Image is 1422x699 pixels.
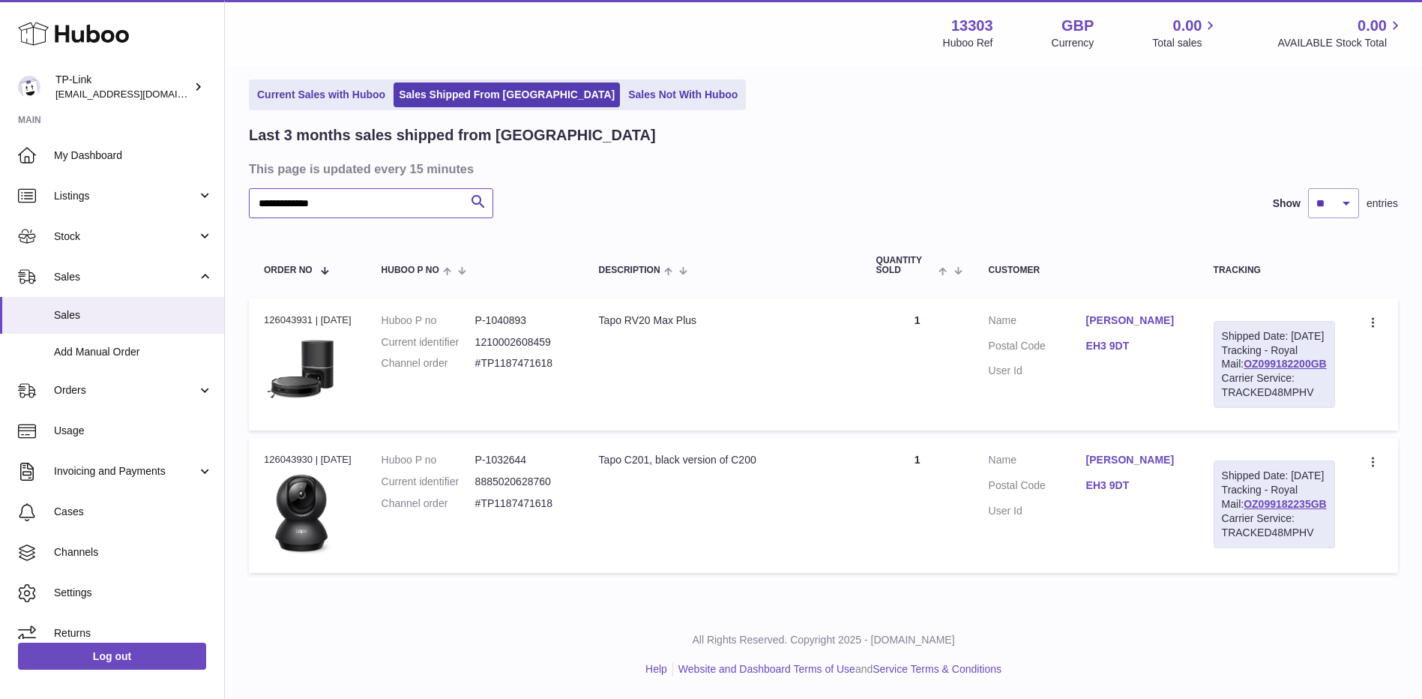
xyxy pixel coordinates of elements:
[54,345,213,359] span: Add Manual Order
[264,453,352,466] div: 126043930 | [DATE]
[943,36,993,50] div: Huboo Ref
[18,76,40,98] img: gaby.chen@tp-link.com
[599,265,660,275] span: Description
[599,313,846,328] div: Tapo RV20 Max Plus
[989,478,1086,496] dt: Postal Code
[1152,16,1219,50] a: 0.00 Total sales
[989,265,1184,275] div: Customer
[394,82,620,107] a: Sales Shipped From [GEOGRAPHIC_DATA]
[989,364,1086,378] dt: User Id
[475,335,569,349] dd: 1210002608459
[1358,16,1387,36] span: 0.00
[264,313,352,327] div: 126043931 | [DATE]
[475,313,569,328] dd: P-1040893
[54,308,213,322] span: Sales
[54,464,197,478] span: Invoicing and Payments
[951,16,993,36] strong: 13303
[1222,329,1327,343] div: Shipped Date: [DATE]
[673,662,1001,676] li: and
[1222,371,1327,400] div: Carrier Service: TRACKED48MPHV
[1086,453,1184,467] a: [PERSON_NAME]
[382,335,475,349] dt: Current identifier
[861,438,974,573] td: 1
[599,453,846,467] div: Tapo C201, black version of C200
[54,148,213,163] span: My Dashboard
[55,88,220,100] span: [EMAIL_ADDRESS][DOMAIN_NAME]
[475,356,569,370] dd: #TP1187471618
[237,633,1410,647] p: All Rights Reserved. Copyright 2025 - [DOMAIN_NAME]
[645,663,667,675] a: Help
[1086,478,1184,493] a: EH3 9DT
[678,663,855,675] a: Website and Dashboard Terms of Use
[873,663,1001,675] a: Service Terms & Conditions
[1214,460,1335,547] div: Tracking - Royal Mail:
[54,229,197,244] span: Stock
[1061,16,1094,36] strong: GBP
[1173,16,1202,36] span: 0.00
[382,475,475,489] dt: Current identifier
[1086,313,1184,328] a: [PERSON_NAME]
[264,472,339,554] img: 133031739979760.jpg
[382,356,475,370] dt: Channel order
[54,270,197,284] span: Sales
[861,298,974,430] td: 1
[1277,16,1404,50] a: 0.00 AVAILABLE Stock Total
[55,73,190,101] div: TP-Link
[1222,469,1327,483] div: Shipped Date: [DATE]
[989,504,1086,518] dt: User Id
[54,586,213,600] span: Settings
[623,82,743,107] a: Sales Not With Huboo
[249,125,656,145] h2: Last 3 months sales shipped from [GEOGRAPHIC_DATA]
[1214,321,1335,408] div: Tracking - Royal Mail:
[989,313,1086,331] dt: Name
[382,496,475,511] dt: Channel order
[1244,358,1327,370] a: OZ099182200GB
[876,256,936,275] span: Quantity Sold
[382,313,475,328] dt: Huboo P no
[1277,36,1404,50] span: AVAILABLE Stock Total
[1222,511,1327,540] div: Carrier Service: TRACKED48MPHV
[1273,196,1301,211] label: Show
[54,424,213,438] span: Usage
[1214,265,1335,275] div: Tracking
[475,475,569,489] dd: 8885020628760
[1244,498,1327,510] a: OZ099182235GB
[249,160,1394,177] h3: This page is updated every 15 minutes
[1086,339,1184,353] a: EH3 9DT
[54,383,197,397] span: Orders
[54,626,213,640] span: Returns
[475,496,569,511] dd: #TP1187471618
[264,331,339,402] img: 1744299214.jpg
[1052,36,1094,50] div: Currency
[1367,196,1398,211] span: entries
[54,189,197,203] span: Listings
[382,265,439,275] span: Huboo P no
[264,265,313,275] span: Order No
[475,453,569,467] dd: P-1032644
[18,643,206,670] a: Log out
[54,545,213,559] span: Channels
[252,82,391,107] a: Current Sales with Huboo
[989,339,1086,357] dt: Postal Code
[1152,36,1219,50] span: Total sales
[382,453,475,467] dt: Huboo P no
[989,453,1086,471] dt: Name
[54,505,213,519] span: Cases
